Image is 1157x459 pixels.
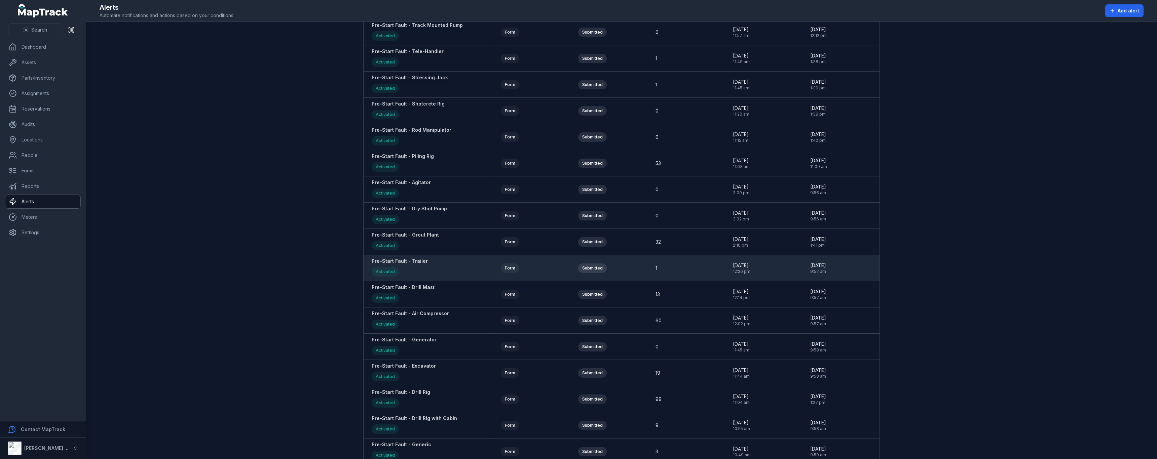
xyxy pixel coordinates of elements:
[810,112,826,117] span: 1:39 pm
[372,293,399,303] div: Activated
[372,372,399,381] div: Activated
[372,153,434,173] a: Pre-Start Fault - Piling RigActivated
[733,164,750,169] span: 11:03 am
[656,239,661,245] span: 32
[372,336,437,343] strong: Pre-Start Fault - Generator
[733,105,749,112] span: [DATE]
[1105,4,1144,17] button: Add alert
[810,295,826,300] span: 9:57 am
[578,290,607,299] div: Submitted
[501,211,519,220] div: Form
[810,85,826,91] span: 1:39 pm
[733,315,750,321] span: [DATE]
[578,447,607,456] div: Submitted
[578,28,607,37] div: Submitted
[733,262,750,269] span: [DATE]
[810,269,826,274] span: 9:57 am
[656,29,659,36] span: 0
[810,236,826,248] time: 10/7/2025, 1:41:02 PM
[372,205,447,212] strong: Pre-Start Fault - Dry Shot Pump
[372,74,448,81] strong: Pre-Start Fault - Stressing Jack
[578,421,607,430] div: Submitted
[21,426,65,432] strong: Contact MapTrack
[5,226,80,239] a: Settings
[501,342,519,351] div: Form
[656,186,659,193] span: 0
[8,24,62,36] button: Search
[578,316,607,325] div: Submitted
[810,367,826,374] span: [DATE]
[733,288,750,295] span: [DATE]
[18,4,68,17] a: MapTrack
[372,415,457,422] strong: Pre-Start Fault - Drill Rig with Cabin
[372,441,431,448] strong: Pre-Start Fault - Generic
[5,71,80,85] a: Parts/Inventory
[372,153,434,160] strong: Pre-Start Fault - Piling Rig
[733,79,749,91] time: 5/22/2025, 11:45:15 AM
[5,164,80,177] a: Forms
[5,40,80,54] a: Dashboard
[810,419,826,431] time: 5/22/2025, 9:58:48 AM
[810,262,826,269] span: [DATE]
[733,59,750,65] span: 11:49 am
[5,56,80,69] a: Assets
[733,400,750,405] span: 11:04 am
[100,3,234,12] h2: Alerts
[733,26,749,38] time: 5/22/2025, 11:57:25 AM
[578,394,607,404] div: Submitted
[5,87,80,100] a: Assignments
[372,310,449,331] a: Pre-Start Fault - Air CompressorActivated
[733,288,750,300] time: 5/9/2025, 12:14:08 PM
[733,419,750,431] time: 5/8/2025, 10:55:37 AM
[5,102,80,116] a: Reservations
[372,127,451,147] a: Pre-Start Fault - Rod ManipulatorActivated
[100,12,234,19] span: Automate notifications and actions based on your conditions.
[656,448,658,455] span: 3
[733,393,750,400] span: [DATE]
[5,210,80,224] a: Meters
[372,179,431,186] strong: Pre-Start Fault - Agitator
[5,179,80,193] a: Reports
[1118,7,1139,14] span: Add alert
[733,52,750,65] time: 5/22/2025, 11:49:15 AM
[372,284,435,304] a: Pre-Start Fault - Drill MastActivated
[372,232,439,252] a: Pre-Start Fault - Grout PlantActivated
[733,85,749,91] span: 11:45 am
[733,262,750,274] time: 5/21/2025, 12:26:54 PM
[372,346,399,355] div: Activated
[733,347,749,353] span: 11:45 am
[733,315,750,327] time: 5/9/2025, 12:02:28 PM
[733,138,749,143] span: 11:15 am
[733,426,750,431] span: 10:55 am
[501,237,519,247] div: Form
[372,57,399,67] div: Activated
[372,136,399,145] div: Activated
[372,389,430,409] a: Pre-Start Fault - Drill RigActivated
[372,162,399,172] div: Activated
[810,315,826,327] time: 5/22/2025, 9:57:46 AM
[372,232,439,238] strong: Pre-Start Fault - Grout Plant
[656,134,659,140] span: 0
[5,149,80,162] a: People
[810,419,826,426] span: [DATE]
[656,265,657,272] span: 1
[810,164,827,169] span: 11:09 am
[810,183,826,190] span: [DATE]
[578,237,607,247] div: Submitted
[810,426,826,431] span: 9:58 am
[5,118,80,131] a: Audits
[501,106,519,116] div: Form
[733,157,750,169] time: 5/22/2025, 11:03:50 AM
[733,367,750,374] span: [DATE]
[810,288,826,295] span: [DATE]
[810,105,826,117] time: 10/7/2025, 1:39:40 PM
[372,258,428,278] a: Pre-Start Fault - TrailerActivated
[372,336,437,357] a: Pre-Start Fault - GeneratorActivated
[372,84,399,93] div: Activated
[810,131,826,143] time: 10/7/2025, 1:40:25 PM
[810,210,826,222] time: 5/22/2025, 9:56:47 AM
[578,368,607,378] div: Submitted
[733,419,750,426] span: [DATE]
[810,79,826,91] time: 10/7/2025, 1:39:04 PM
[372,320,399,329] div: Activated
